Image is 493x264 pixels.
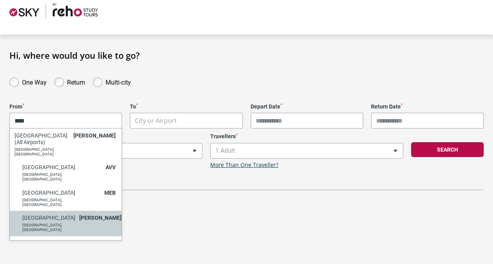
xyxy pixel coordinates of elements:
[22,164,102,171] h6: [GEOGRAPHIC_DATA]
[130,103,242,110] label: To
[67,77,85,86] label: Return
[210,133,403,140] label: Travellers
[22,190,100,196] h6: [GEOGRAPHIC_DATA]
[22,198,100,207] p: [GEOGRAPHIC_DATA], [GEOGRAPHIC_DATA]
[10,113,122,128] input: Search
[22,223,75,232] p: [GEOGRAPHIC_DATA], [GEOGRAPHIC_DATA]
[79,215,122,221] span: [PERSON_NAME]
[411,142,484,157] button: Search
[106,77,131,86] label: Multi-city
[251,103,363,110] label: Depart Date
[22,77,47,86] label: One Way
[371,103,484,110] label: Return Date
[104,240,116,246] span: MLB
[22,172,102,182] p: [GEOGRAPHIC_DATA], [GEOGRAPHIC_DATA]
[211,143,403,158] span: 1 Adult
[210,162,278,168] a: More Than One Traveller?
[15,132,69,146] h6: [GEOGRAPHIC_DATA] (All Airports)
[135,116,177,125] span: City or Airport
[104,190,116,196] span: MEB
[9,113,122,128] span: City or Airport
[210,143,403,159] span: 1 Adult
[22,215,75,221] h6: [GEOGRAPHIC_DATA]
[130,113,242,128] span: City or Airport
[15,240,100,247] h6: [GEOGRAPHIC_DATA]
[9,50,484,60] h1: Hi, where would you like to go?
[106,164,116,170] span: AVV
[15,147,69,157] p: [GEOGRAPHIC_DATA], [GEOGRAPHIC_DATA]
[9,103,122,110] label: From
[73,132,116,139] span: [PERSON_NAME]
